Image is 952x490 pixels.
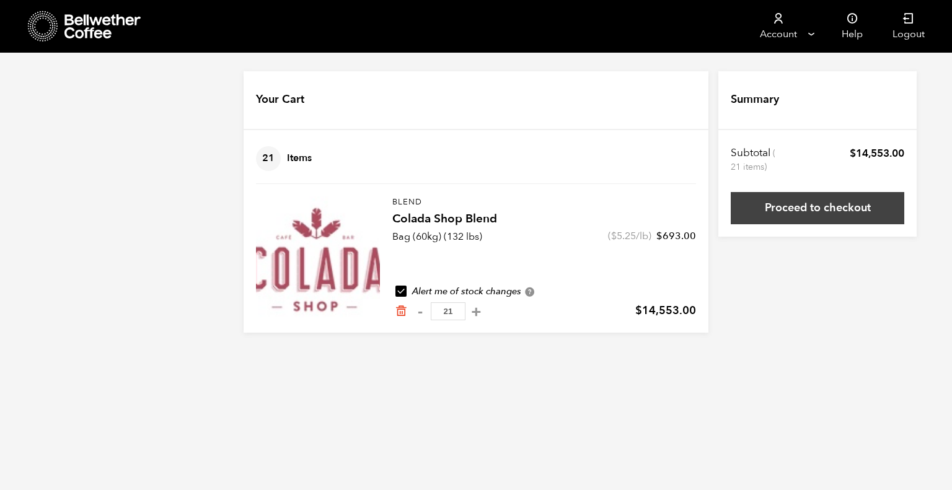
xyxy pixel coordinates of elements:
span: 21 [256,146,281,171]
bdi: 5.25 [611,229,636,243]
h4: Your Cart [256,92,304,108]
button: - [412,305,428,318]
p: Bag (60kg) (132 lbs) [392,229,482,244]
span: ( /lb) [608,229,651,243]
h4: Items [256,146,312,171]
span: $ [635,303,642,318]
p: Blend [392,196,696,209]
span: $ [850,146,856,160]
h4: Colada Shop Blend [392,211,696,228]
span: $ [611,229,617,243]
a: Remove from cart [395,305,407,318]
bdi: 14,553.00 [635,303,696,318]
h4: Summary [731,92,779,108]
div: Alert me of stock changes [392,285,696,299]
bdi: 14,553.00 [850,146,904,160]
bdi: 693.00 [656,229,696,243]
span: $ [656,229,663,243]
a: Proceed to checkout [731,192,904,224]
input: Qty [431,302,465,320]
th: Subtotal [731,146,777,173]
button: + [469,305,484,318]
